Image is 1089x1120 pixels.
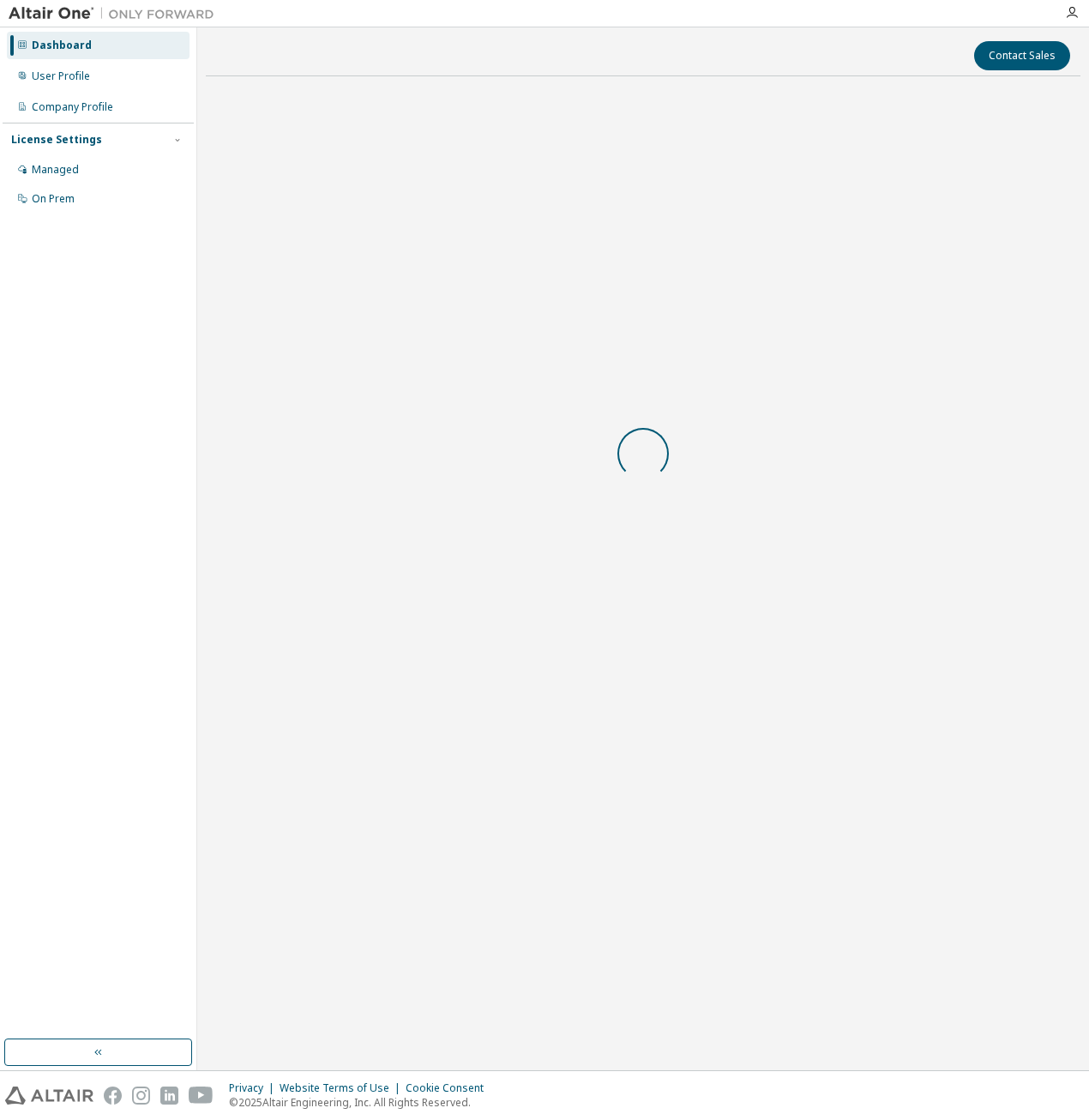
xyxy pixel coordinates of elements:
[32,69,90,83] div: User Profile
[280,1081,406,1095] div: Website Terms of Use
[32,39,92,52] div: Dashboard
[104,1087,122,1105] img: facebook.svg
[160,1087,178,1105] img: linkedin.svg
[9,5,223,22] img: Altair One
[229,1095,494,1110] p: © 2025 Altair Engineering, Inc. All Rights Reserved.
[974,41,1070,70] button: Contact Sales
[32,192,75,206] div: On Prem
[11,133,102,147] div: License Settings
[5,1087,93,1105] img: altair_logo.svg
[32,163,79,177] div: Managed
[406,1081,494,1095] div: Cookie Consent
[229,1081,280,1095] div: Privacy
[32,100,113,114] div: Company Profile
[132,1087,150,1105] img: instagram.svg
[189,1087,214,1105] img: youtube.svg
